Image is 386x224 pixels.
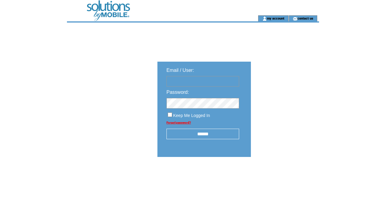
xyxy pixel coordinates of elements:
[267,16,284,20] a: my account
[166,90,189,95] span: Password:
[297,16,313,20] a: contact us
[166,121,191,124] a: Forgot password?
[166,68,194,73] span: Email / User:
[262,16,267,21] img: account_icon.gif;jsessionid=6E957D7E2D1D5042B543AA330408EBCC
[173,113,210,118] span: Keep Me Logged In
[268,172,299,180] img: transparent.png;jsessionid=6E957D7E2D1D5042B543AA330408EBCC
[293,16,297,21] img: contact_us_icon.gif;jsessionid=6E957D7E2D1D5042B543AA330408EBCC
